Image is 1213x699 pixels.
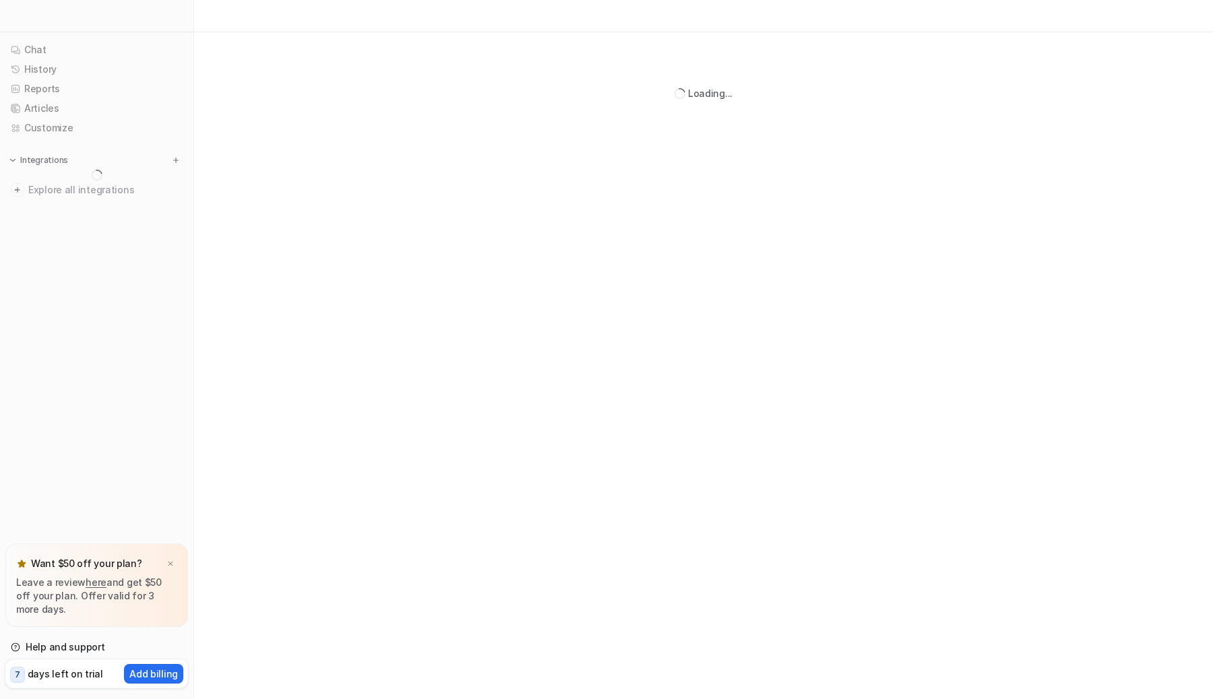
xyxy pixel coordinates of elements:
button: Add billing [124,664,183,684]
p: Leave a review and get $50 off your plan. Offer valid for 3 more days. [16,576,177,616]
a: Help and support [5,638,188,657]
p: 7 [15,669,20,681]
a: Articles [5,99,188,118]
img: x [166,560,175,568]
img: explore all integrations [11,183,24,197]
img: menu_add.svg [171,156,181,165]
a: History [5,60,188,79]
div: Loading... [688,86,733,100]
a: here [86,576,106,588]
img: expand menu [8,156,18,165]
a: Chat [5,40,188,59]
a: Reports [5,79,188,98]
img: star [16,558,27,569]
p: Want $50 off your plan? [31,557,142,570]
a: Explore all integrations [5,180,188,199]
p: Integrations [20,155,68,166]
button: Integrations [5,154,72,167]
span: Explore all integrations [28,179,183,201]
p: days left on trial [28,667,103,681]
p: Add billing [129,667,178,681]
a: Customize [5,119,188,137]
